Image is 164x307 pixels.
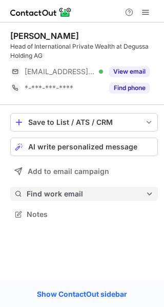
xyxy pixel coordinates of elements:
[10,113,158,131] button: save-profile-one-click
[27,189,146,199] span: Find work email
[27,287,137,302] a: Show ContactOut sidebar
[10,6,72,18] img: ContactOut v5.3.10
[10,162,158,181] button: Add to email campaign
[28,167,109,176] span: Add to email campaign
[27,210,154,219] span: Notes
[10,207,158,222] button: Notes
[109,83,150,93] button: Reveal Button
[28,143,137,151] span: AI write personalized message
[109,67,150,77] button: Reveal Button
[25,67,95,76] span: [EMAIL_ADDRESS][DOMAIN_NAME]
[10,187,158,201] button: Find work email
[10,42,158,60] div: Head of International Private Wealth at Degussa Holding AG
[28,118,140,126] div: Save to List / ATS / CRM
[10,138,158,156] button: AI write personalized message
[10,31,79,41] div: [PERSON_NAME]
